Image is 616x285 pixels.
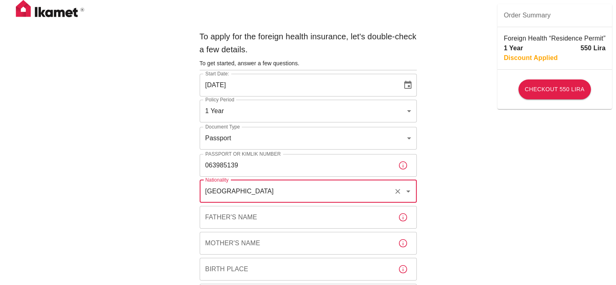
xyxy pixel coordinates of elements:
[504,43,523,53] p: 1 Year
[504,11,605,20] span: Order Summary
[504,53,558,63] p: Discount Applied
[205,176,228,183] label: Nationality
[200,30,417,56] h6: To apply for the foreign health insurance, let's double-check a few details.
[200,74,396,96] input: DD/MM/YYYY
[200,127,417,150] div: Passport
[205,70,229,77] label: Start Date:
[580,43,605,53] p: 550 Lira
[200,100,417,122] div: 1 Year
[504,34,605,43] p: Foreign Health “Residence Permit”
[518,79,591,99] button: Checkout 550 Lira
[392,186,403,197] button: Clear
[205,150,281,157] label: Passport or Kimlik Number
[205,96,234,103] label: Policy Period
[205,123,240,130] label: Document Type
[400,77,416,93] button: Choose date, selected date is Oct 1, 2025
[200,59,417,68] h6: To get started, answer a few questions.
[403,186,414,197] button: Open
